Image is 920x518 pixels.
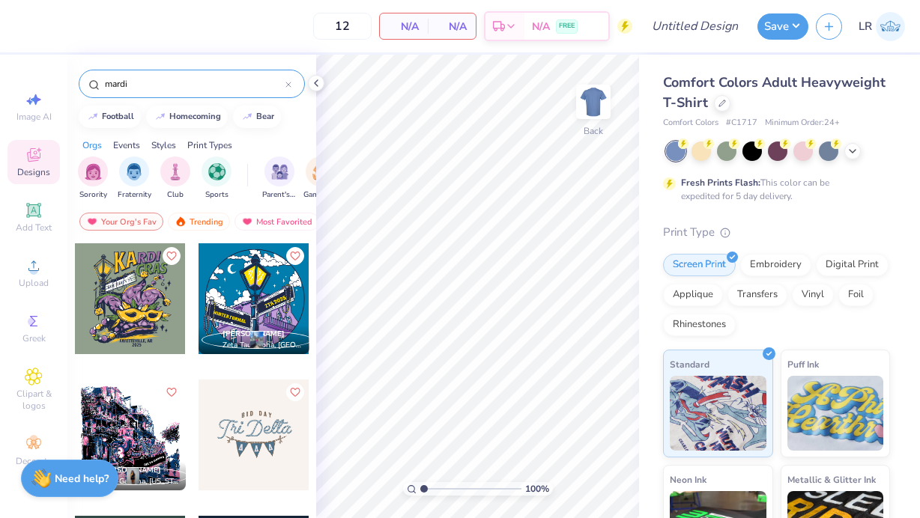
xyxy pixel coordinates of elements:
button: homecoming [146,106,228,128]
div: Rhinestones [663,314,736,336]
span: FREE [559,21,575,31]
img: Sorority Image [85,163,102,180]
div: filter for Sorority [78,156,108,201]
span: # C1717 [726,117,757,129]
div: Your Org's Fav [79,213,163,231]
div: filter for Parent's Weekend [262,156,297,201]
span: Neon Ink [670,472,706,487]
span: 100 % [525,482,549,496]
div: Print Types [187,138,232,152]
img: trend_line.gif [241,112,253,121]
div: Transfers [727,284,787,306]
img: Fraternity Image [126,163,142,180]
input: – – [313,13,372,40]
div: Most Favorited [234,213,319,231]
img: Lyndsey Roth [876,12,905,41]
span: Comfort Colors [663,117,718,129]
span: Sports [205,189,229,201]
img: Game Day Image [312,163,330,180]
span: N/A [532,19,550,34]
button: Like [163,247,181,265]
input: Try "Alpha" [103,76,285,91]
span: N/A [389,19,419,34]
button: filter button [160,156,190,201]
strong: Fresh Prints Flash: [681,177,760,189]
img: Parent's Weekend Image [271,163,288,180]
button: Like [163,383,181,401]
span: Add Text [16,222,52,234]
span: Designs [17,166,50,178]
div: filter for Fraternity [118,156,151,201]
button: Like [286,383,304,401]
span: Zeta Tau Alpha, [GEOGRAPHIC_DATA] [223,340,303,351]
span: Minimum Order: 24 + [765,117,840,129]
div: Back [584,124,603,138]
div: football [102,112,134,121]
span: Standard [670,356,709,372]
div: Styles [151,138,176,152]
span: Greek [22,332,46,344]
div: filter for Club [160,156,190,201]
span: Fraternity [118,189,151,201]
div: Embroidery [740,254,811,276]
div: Events [113,138,140,152]
span: Decorate [16,455,52,467]
div: This color can be expedited for 5 day delivery. [681,176,865,203]
div: Foil [838,284,874,306]
div: Print Type [663,224,890,241]
span: Image AI [16,111,52,123]
span: Club [167,189,184,201]
button: Like [286,247,304,265]
img: Club Image [167,163,184,180]
a: LR [859,12,905,41]
div: Applique [663,284,723,306]
img: Back [578,87,608,117]
img: most_fav.gif [241,216,253,227]
img: trend_line.gif [87,112,99,121]
span: Parent's Weekend [262,189,297,201]
div: Orgs [82,138,102,152]
button: filter button [303,156,338,201]
div: homecoming [169,112,221,121]
span: [PERSON_NAME] [223,329,285,339]
input: Untitled Design [640,11,750,41]
span: Metallic & Glitter Ink [787,472,876,487]
button: filter button [78,156,108,201]
span: N/A [437,19,467,34]
span: LR [859,18,872,35]
img: Standard [670,376,766,451]
span: Clipart & logos [7,388,60,412]
span: Sorority [79,189,107,201]
button: bear [233,106,281,128]
img: Sports Image [208,163,226,180]
div: Vinyl [792,284,834,306]
button: filter button [262,156,297,201]
img: Puff Ink [787,376,884,451]
strong: Need help? [55,472,109,486]
span: Puff Ink [787,356,819,372]
button: Save [757,13,808,40]
span: Upload [19,277,49,289]
button: filter button [202,156,231,201]
div: Trending [168,213,230,231]
button: football [79,106,141,128]
div: Digital Print [816,254,889,276]
span: Comfort Colors Adult Heavyweight T-Shirt [663,73,886,112]
div: filter for Game Day [303,156,338,201]
img: trending.gif [175,216,187,227]
span: Delta Gamma, [US_STATE][GEOGRAPHIC_DATA] [99,476,180,487]
div: bear [256,112,274,121]
div: filter for Sports [202,156,231,201]
span: [PERSON_NAME] [99,465,161,475]
button: filter button [118,156,151,201]
img: most_fav.gif [86,216,98,227]
img: trend_line.gif [154,112,166,121]
div: Screen Print [663,254,736,276]
span: Game Day [303,189,338,201]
